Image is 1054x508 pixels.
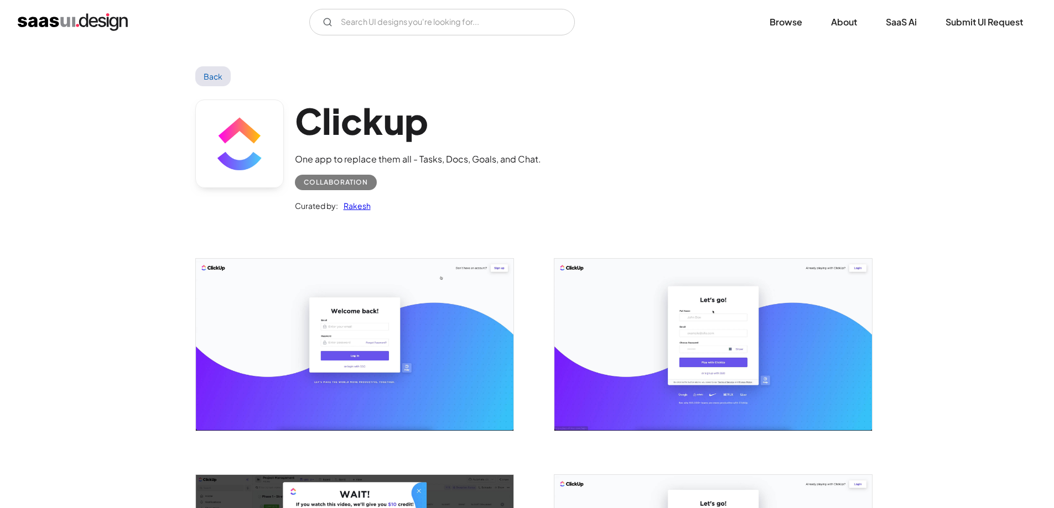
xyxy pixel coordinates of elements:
a: About [818,10,870,34]
img: 60436226e717603c391a42bc_Clickup%20Login.jpg [196,259,513,430]
img: 60436225eb50aa49d2530e90_Clickup%20Signup.jpg [554,259,872,430]
input: Search UI designs you're looking for... [309,9,575,35]
a: Submit UI Request [932,10,1036,34]
a: Rakesh [338,199,371,212]
a: SaaS Ai [873,10,930,34]
form: Email Form [309,9,575,35]
a: open lightbox [196,259,513,430]
div: One app to replace them all - Tasks, Docs, Goals, and Chat. [295,153,541,166]
h1: Clickup [295,99,541,142]
a: Browse [756,10,816,34]
div: Curated by: [295,199,338,212]
a: open lightbox [554,259,872,430]
a: home [18,13,128,31]
div: Collaboration [304,176,368,189]
a: Back [195,66,231,86]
